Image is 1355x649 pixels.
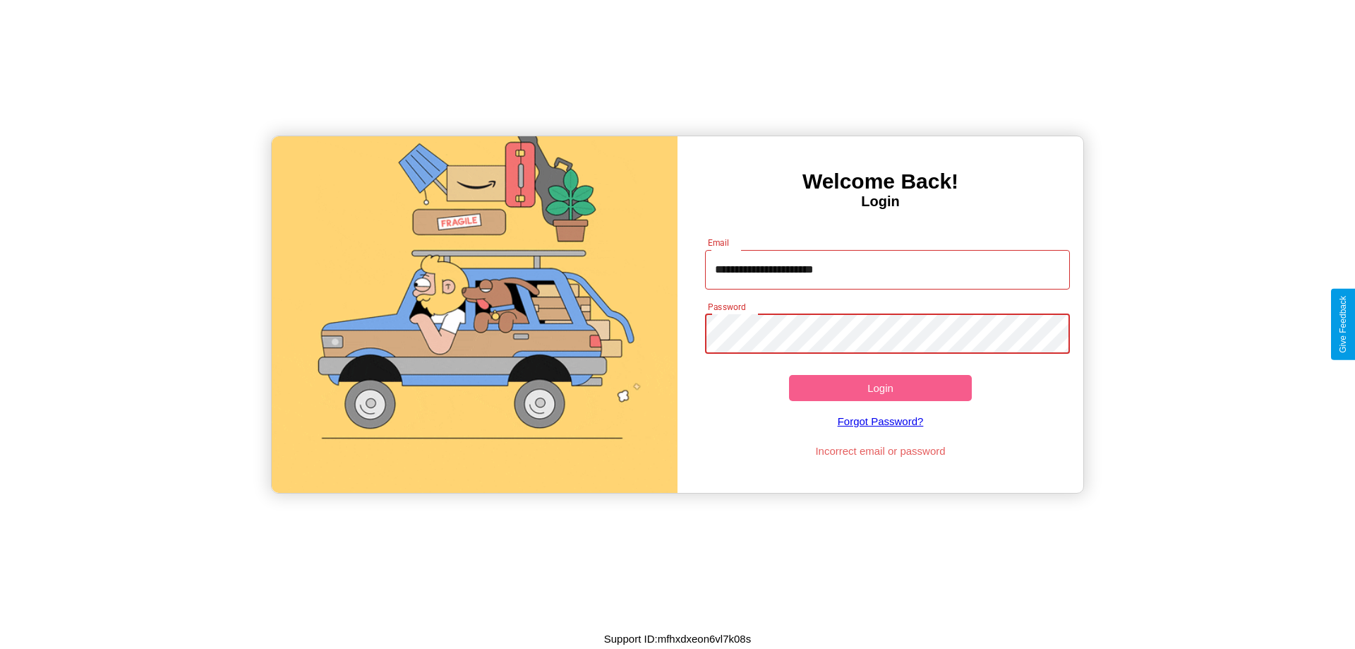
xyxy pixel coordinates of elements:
[708,237,730,249] label: Email
[677,169,1083,193] h3: Welcome Back!
[1338,296,1348,353] div: Give Feedback
[604,629,751,648] p: Support ID: mfhxdxeon6vl7k08s
[698,401,1064,441] a: Forgot Password?
[677,193,1083,210] h4: Login
[789,375,972,401] button: Login
[698,441,1064,460] p: Incorrect email or password
[708,301,745,313] label: Password
[272,136,677,493] img: gif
